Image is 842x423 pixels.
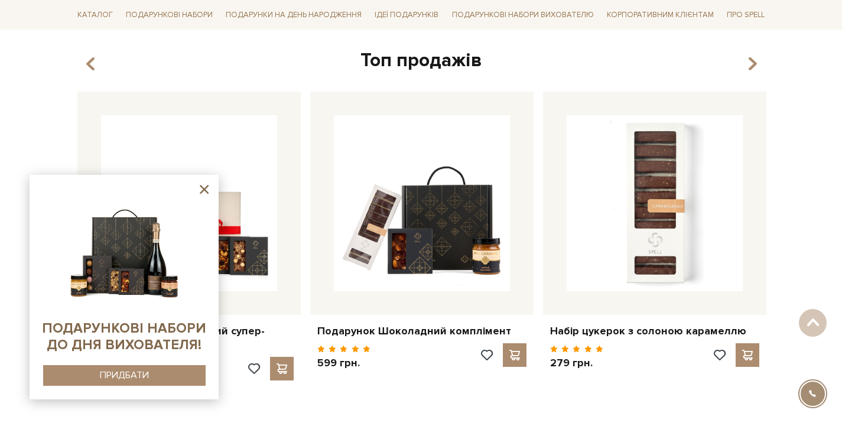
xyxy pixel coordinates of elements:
[550,356,604,370] p: 279 грн.
[317,324,526,338] a: Подарунок Шоколадний комплімент
[221,6,366,24] a: Подарунки на День народження
[722,6,769,24] a: Про Spell
[73,48,770,73] div: Топ продажів
[602,5,719,25] a: Корпоративним клієнтам
[317,356,371,370] p: 599 грн.
[447,5,599,25] a: Подарункові набори вихователю
[121,6,217,24] a: Подарункові набори
[73,6,118,24] a: Каталог
[370,6,443,24] a: Ідеї подарунків
[550,324,759,338] a: Набір цукерок з солоною карамеллю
